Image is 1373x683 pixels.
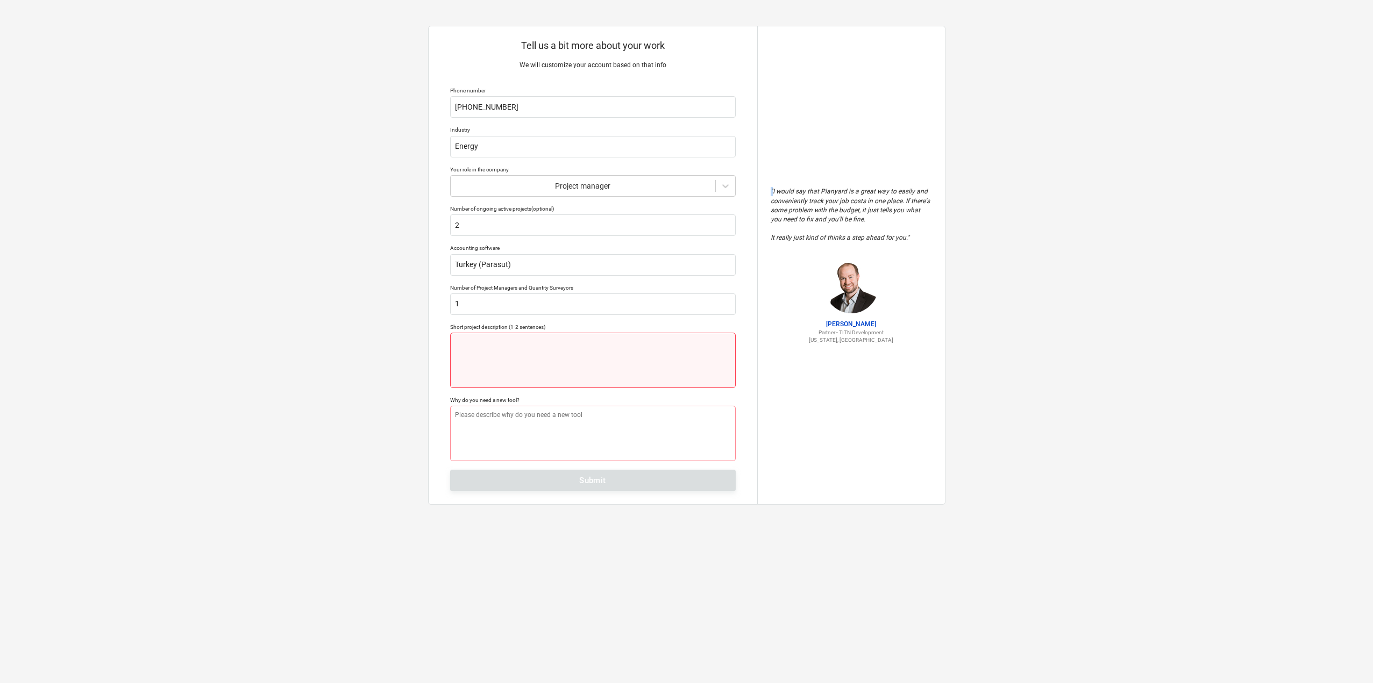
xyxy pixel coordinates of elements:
div: Sohbet Aracı [1319,631,1373,683]
input: Number of ongoing active projects [450,214,736,236]
div: Number of ongoing active projects (optional) [450,205,736,212]
p: [PERSON_NAME] [771,320,932,329]
img: Jordan Cohen [824,260,878,313]
p: [US_STATE], [GEOGRAPHIC_DATA] [771,336,932,343]
div: Number of Project Managers and Quantity Surveyors [450,284,736,291]
div: Your role in the company [450,166,736,173]
div: Phone number [450,87,736,94]
input: Accounting software [450,254,736,276]
p: Partner - TITN Development [771,329,932,336]
p: Tell us a bit more about your work [450,39,736,52]
div: Industry [450,126,736,133]
input: Your phone number [450,96,736,118]
div: Why do you need a new tool? [450,397,736,404]
iframe: Chat Widget [1319,631,1373,683]
div: Short project description (1-2 sentences) [450,323,736,330]
input: Number of Project Managers and Quantity Surveyors [450,293,736,315]
p: We will customize your account based on that info [450,61,736,70]
input: Industry [450,136,736,157]
p: " I would say that Planyard is a great way to easily and conveniently track your job costs in one... [771,187,932,242]
div: Accounting software [450,245,736,251]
